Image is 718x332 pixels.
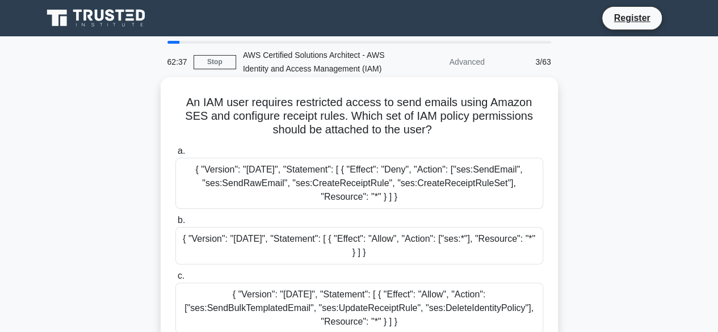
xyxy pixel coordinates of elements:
[492,51,558,73] div: 3/63
[236,44,392,80] div: AWS Certified Solutions Architect - AWS Identity and Access Management (IAM)
[175,227,543,264] div: { "Version": "[DATE]", "Statement": [ { "Effect": "Allow", "Action": ["ses:*"], "Resource": "*" }...
[392,51,492,73] div: Advanced
[174,95,544,137] h5: An IAM user requires restricted access to send emails using Amazon SES and configure receipt rule...
[161,51,194,73] div: 62:37
[175,158,543,209] div: { "Version": "[DATE]", "Statement": [ { "Effect": "Deny", "Action": ["ses:SendEmail", "ses:SendRa...
[194,55,236,69] a: Stop
[607,11,657,25] a: Register
[178,146,185,156] span: a.
[178,215,185,225] span: b.
[178,271,184,280] span: c.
